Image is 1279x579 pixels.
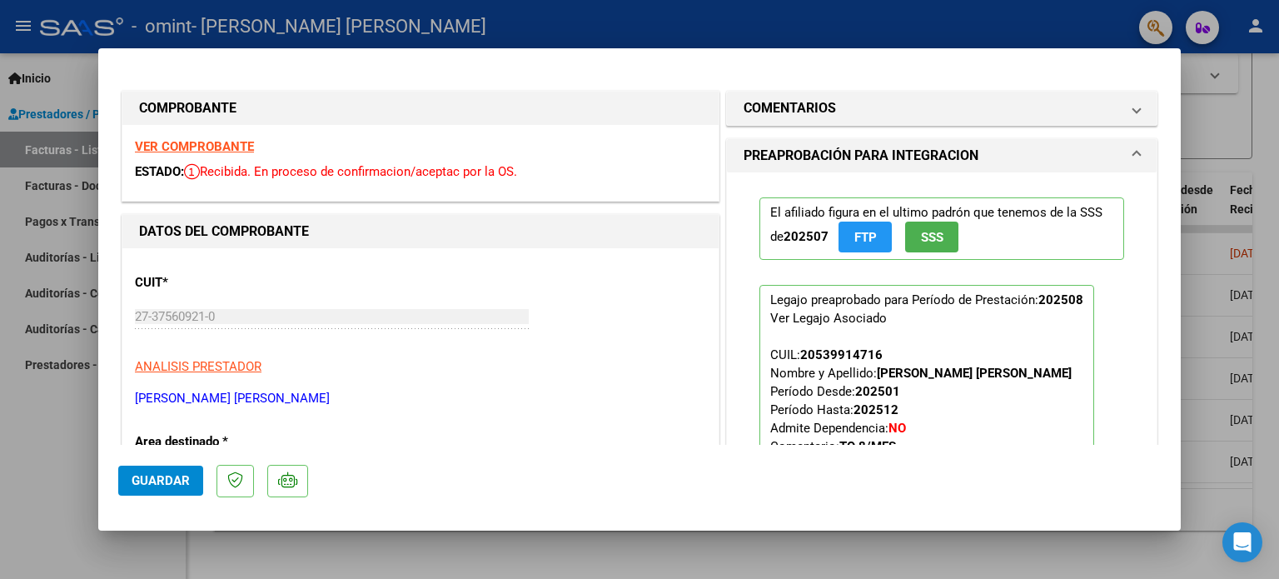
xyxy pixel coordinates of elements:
strong: DATOS DEL COMPROBANTE [139,223,309,239]
mat-expansion-panel-header: COMENTARIOS [727,92,1157,125]
div: 20539914716 [800,346,883,364]
div: Ver Legajo Asociado [770,309,887,327]
button: SSS [905,222,958,252]
span: CUIL: Nombre y Apellido: Período Desde: Período Hasta: Admite Dependencia: [770,347,1072,454]
button: Guardar [118,466,203,496]
strong: [PERSON_NAME] [PERSON_NAME] [877,366,1072,381]
span: Guardar [132,473,190,488]
span: FTP [854,230,877,245]
strong: 202501 [855,384,900,399]
p: Legajo preaprobado para Período de Prestación: [759,285,1094,507]
mat-expansion-panel-header: PREAPROBACIÓN PARA INTEGRACION [727,139,1157,172]
strong: 202508 [1038,292,1083,307]
div: Open Intercom Messenger [1222,522,1262,562]
a: VER COMPROBANTE [135,139,254,154]
strong: COMPROBANTE [139,100,236,116]
span: Comentario: [770,439,896,454]
button: FTP [839,222,892,252]
p: CUIT [135,273,306,292]
strong: TO 8/MES [839,439,896,454]
span: Recibida. En proceso de confirmacion/aceptac por la OS. [184,164,517,179]
p: El afiliado figura en el ultimo padrón que tenemos de la SSS de [759,197,1124,260]
p: [PERSON_NAME] [PERSON_NAME] [135,389,706,408]
strong: 202512 [853,402,898,417]
p: Area destinado * [135,432,306,452]
h1: PREAPROBACIÓN PARA INTEGRACION [744,146,978,166]
span: ESTADO: [135,164,184,179]
div: PREAPROBACIÓN PARA INTEGRACION [727,172,1157,545]
span: ANALISIS PRESTADOR [135,359,261,374]
strong: 202507 [784,229,829,244]
strong: NO [888,421,906,436]
h1: COMENTARIOS [744,98,836,118]
span: SSS [921,230,943,245]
